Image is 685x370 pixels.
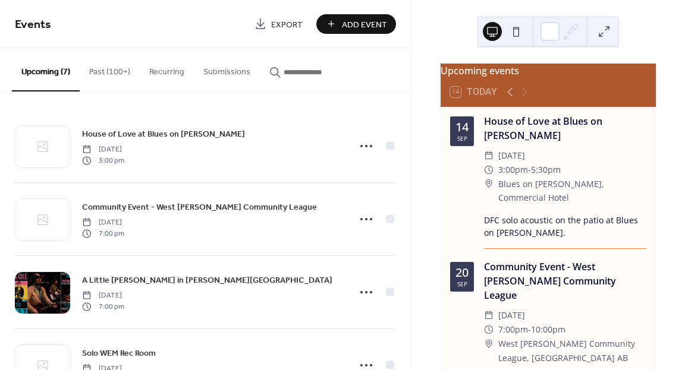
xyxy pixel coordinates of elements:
span: Community Event - West [PERSON_NAME] Community League [82,201,317,214]
div: House of Love at Blues on [PERSON_NAME] [484,114,646,143]
button: Past (100+) [80,48,140,90]
button: Recurring [140,48,194,90]
a: House of Love at Blues on [PERSON_NAME] [82,127,245,141]
span: 7:00 pm [82,301,124,312]
span: - [528,322,531,337]
a: Solo WEM Rec Room [82,346,156,360]
button: Add Event [316,14,396,34]
button: Upcoming (7) [12,48,80,91]
a: Community Event - West [PERSON_NAME] Community League [82,200,317,214]
div: Sep [457,281,467,287]
div: ​ [484,163,494,177]
span: [DATE] [498,148,525,163]
button: Submissions [194,48,260,90]
span: - [528,163,531,177]
span: 3:00pm [498,163,528,177]
span: Blues on [PERSON_NAME], Commercial Hotel [498,177,646,205]
div: ​ [484,337,494,351]
span: A Little [PERSON_NAME] in [PERSON_NAME][GEOGRAPHIC_DATA] [82,274,332,287]
div: Upcoming events [441,64,656,78]
div: ​ [484,322,494,337]
div: ​ [484,308,494,322]
div: 20 [455,267,469,279]
a: Export [246,14,312,34]
span: Export [271,18,303,31]
span: [DATE] [82,217,124,228]
span: Events [15,13,51,36]
span: 3:00 pm [82,155,124,166]
div: DFC solo acoustic on the patio at Blues on [PERSON_NAME]. [484,214,646,239]
span: [DATE] [498,308,525,322]
div: Sep [457,135,467,141]
span: Add Event [342,18,387,31]
div: 14 [455,121,469,133]
span: West [PERSON_NAME] Community League, [GEOGRAPHIC_DATA] AB [498,337,646,365]
div: ​ [484,148,494,163]
span: 10:00pm [531,322,565,337]
a: A Little [PERSON_NAME] in [PERSON_NAME][GEOGRAPHIC_DATA] [82,273,332,287]
span: [DATE] [82,290,124,301]
div: Community Event - West [PERSON_NAME] Community League [484,260,646,302]
span: House of Love at Blues on [PERSON_NAME] [82,128,245,141]
span: 5:30pm [531,163,561,177]
span: 7:00 pm [82,228,124,239]
span: Solo WEM Rec Room [82,347,156,360]
span: 7:00pm [498,322,528,337]
span: [DATE] [82,144,124,155]
div: ​ [484,177,494,191]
